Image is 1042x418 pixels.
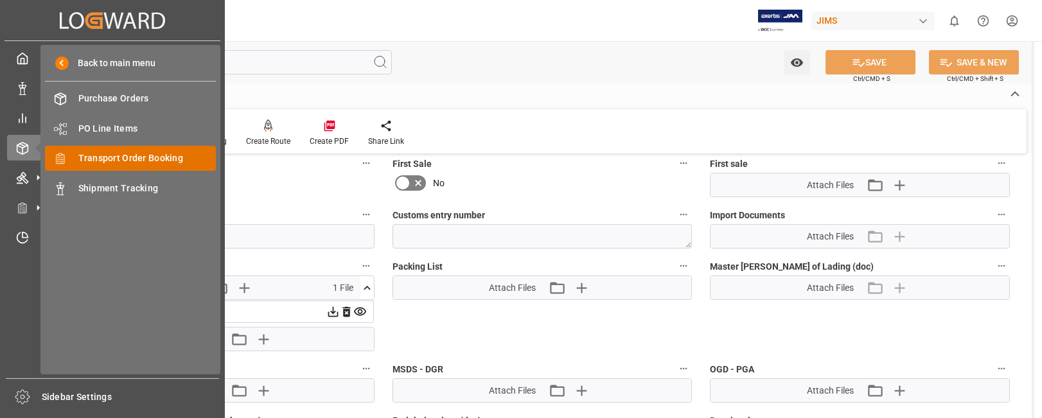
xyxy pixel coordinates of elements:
[358,360,375,377] button: Preferential tariff
[929,50,1019,74] button: SAVE & NEW
[246,135,290,147] div: Create Route
[59,50,392,74] input: Search Fields
[993,155,1010,171] button: First sale
[784,50,810,74] button: open menu
[710,363,754,376] span: OGD - PGA
[78,152,216,165] span: Transport Order Booking
[758,10,802,32] img: Exertis%20JAM%20-%20Email%20Logo.jpg_1722504956.jpg
[675,206,692,223] button: Customs entry number
[826,50,915,74] button: SAVE
[433,177,445,190] span: No
[45,175,216,200] a: Shipment Tracking
[78,92,216,105] span: Purchase Orders
[69,57,155,70] span: Back to main menu
[675,360,692,377] button: MSDS - DGR
[853,74,890,83] span: Ctrl/CMD + S
[7,75,218,100] a: Data Management
[489,384,536,397] span: Attach Files
[489,281,536,295] span: Attach Files
[358,257,375,274] button: Shipping Letter of Instructions
[940,6,969,35] button: show 0 new notifications
[7,105,218,130] a: My Reports
[45,86,216,111] a: Purchase Orders
[358,206,375,223] button: Customs clearance date
[78,122,216,135] span: PO Line Items
[993,257,1010,274] button: Master [PERSON_NAME] of Lading (doc)
[358,155,375,171] button: Carrier /Forwarder claim
[969,6,998,35] button: Help Center
[993,360,1010,377] button: OGD - PGA
[811,8,940,33] button: JIMS
[710,260,874,274] span: Master [PERSON_NAME] of Lading (doc)
[7,225,218,250] a: Timeslot Management V2
[45,116,216,141] a: PO Line Items
[393,363,443,376] span: MSDS - DGR
[368,135,404,147] div: Share Link
[393,260,443,274] span: Packing List
[675,257,692,274] button: Packing List
[947,74,1003,83] span: Ctrl/CMD + Shift + S
[993,206,1010,223] button: Import Documents
[811,12,935,30] div: JIMS
[807,281,854,295] span: Attach Files
[710,209,785,222] span: Import Documents
[78,182,216,195] span: Shipment Tracking
[807,230,854,243] span: Attach Files
[675,155,692,171] button: First Sale
[42,390,220,404] span: Sidebar Settings
[807,179,854,192] span: Attach Files
[710,157,748,171] span: First sale
[45,146,216,171] a: Transport Order Booking
[393,157,432,171] span: First Sale
[310,135,349,147] div: Create PDF
[393,209,485,222] span: Customs entry number
[807,384,854,397] span: Attach Files
[333,281,353,295] span: 1 File
[7,46,218,71] a: My Cockpit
